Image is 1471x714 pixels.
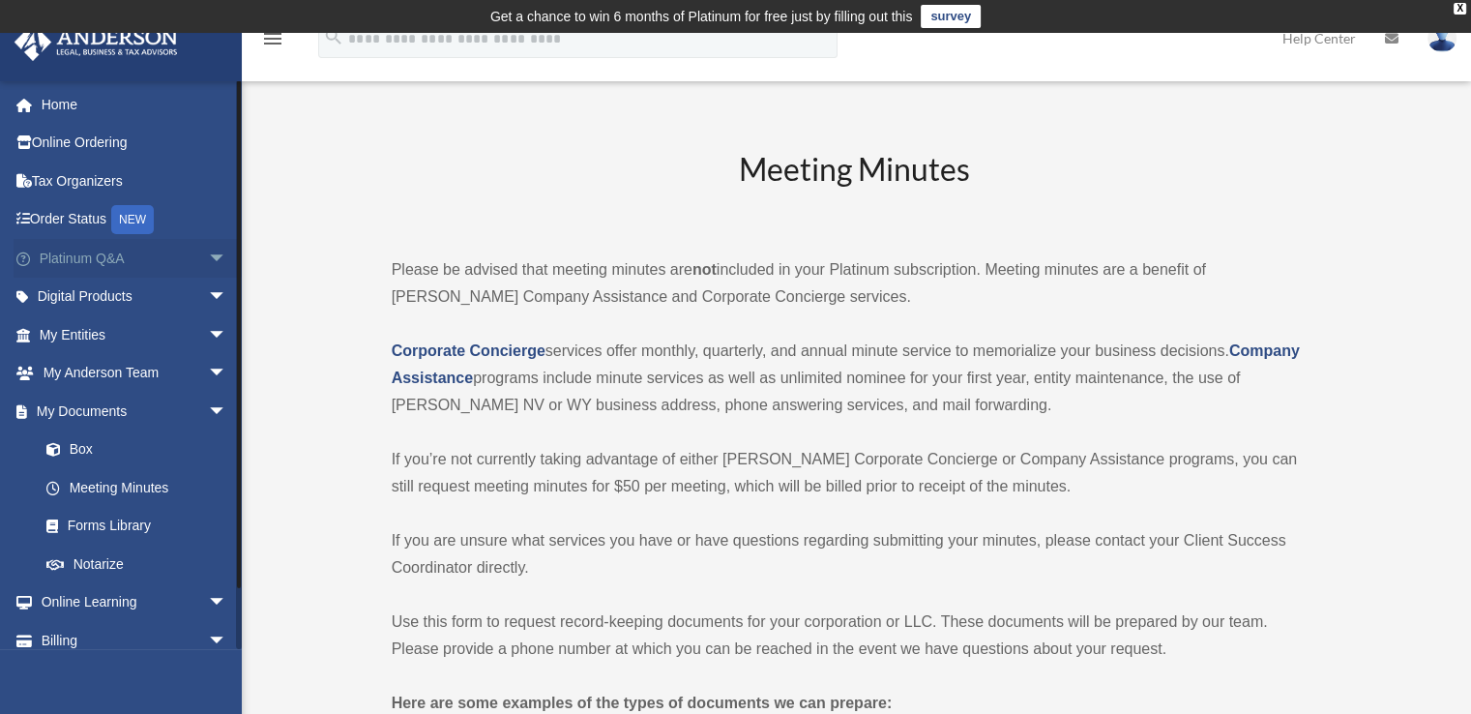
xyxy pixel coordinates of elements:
p: If you are unsure what services you have or have questions regarding submitting your minutes, ple... [392,527,1317,581]
p: If you’re not currently taking advantage of either [PERSON_NAME] Corporate Concierge or Company A... [392,446,1317,500]
a: Platinum Q&Aarrow_drop_down [14,239,256,278]
p: services offer monthly, quarterly, and annual minute service to memorialize your business decisio... [392,338,1317,419]
a: Corporate Concierge [392,342,545,359]
span: arrow_drop_down [208,239,247,279]
span: arrow_drop_down [208,315,247,355]
a: Home [14,85,256,124]
a: Tax Organizers [14,162,256,200]
a: Notarize [27,545,256,583]
h2: Meeting Minutes [392,148,1317,228]
a: Order StatusNEW [14,200,256,240]
a: Digital Productsarrow_drop_down [14,278,256,316]
p: Please be advised that meeting minutes are included in your Platinum subscription. Meeting minute... [392,256,1317,311]
img: User Pic [1427,24,1456,52]
a: Meeting Minutes [27,468,247,507]
span: arrow_drop_down [208,392,247,431]
span: arrow_drop_down [208,354,247,394]
strong: Here are some examples of the types of documents we can prepare: [392,695,893,711]
a: Box [27,431,256,469]
div: Get a chance to win 6 months of Platinum for free just by filling out this [490,5,913,28]
a: My Anderson Teamarrow_drop_down [14,354,256,393]
span: arrow_drop_down [208,621,247,661]
p: Use this form to request record-keeping documents for your corporation or LLC. These documents wi... [392,609,1317,663]
a: survey [921,5,981,28]
div: close [1454,3,1466,15]
a: Company Assistance [392,342,1300,386]
strong: not [692,261,717,278]
a: Online Ordering [14,124,256,163]
div: NEW [111,205,154,234]
a: My Documentsarrow_drop_down [14,392,256,431]
i: menu [261,27,284,50]
a: Forms Library [27,507,256,546]
img: Anderson Advisors Platinum Portal [9,23,184,61]
span: arrow_drop_down [208,583,247,623]
i: search [323,26,344,47]
a: Billingarrow_drop_down [14,621,256,660]
a: Online Learningarrow_drop_down [14,583,256,622]
span: arrow_drop_down [208,278,247,317]
a: menu [261,34,284,50]
a: My Entitiesarrow_drop_down [14,315,256,354]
